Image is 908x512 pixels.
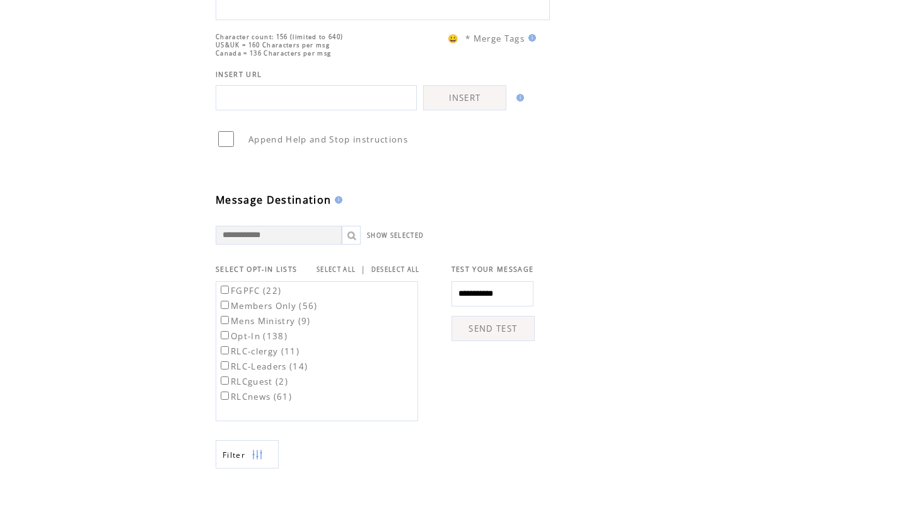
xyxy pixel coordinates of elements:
input: Opt-In (138) [221,331,229,339]
label: Opt-In (138) [218,330,288,342]
span: 😀 [448,33,459,44]
a: SELECT ALL [317,265,356,274]
label: FGPFC (22) [218,285,281,296]
a: SEND TEST [451,316,535,341]
label: RLC-clergy (11) [218,346,300,357]
label: Mens Ministry (9) [218,315,311,327]
img: help.gif [525,34,536,42]
span: INSERT URL [216,70,262,79]
input: RLCguest (2) [221,376,229,385]
span: Canada = 136 Characters per msg [216,49,331,57]
img: help.gif [331,196,342,204]
img: filters.png [252,441,263,469]
span: SELECT OPT-IN LISTS [216,265,297,274]
label: Members Only (56) [218,300,318,311]
img: help.gif [513,94,524,102]
label: RLC-Leaders (14) [218,361,308,372]
a: INSERT [423,85,506,110]
input: Members Only (56) [221,301,229,309]
span: US&UK = 160 Characters per msg [216,41,330,49]
input: Mens Ministry (9) [221,316,229,324]
span: | [361,264,366,275]
span: * Merge Tags [465,33,525,44]
span: Message Destination [216,193,331,207]
span: TEST YOUR MESSAGE [451,265,534,274]
span: Append Help and Stop instructions [248,134,408,145]
a: SHOW SELECTED [367,231,424,240]
label: RLCguest (2) [218,376,288,387]
input: FGPFC (22) [221,286,229,294]
a: DESELECT ALL [371,265,420,274]
label: RLCnews (61) [218,391,292,402]
a: Filter [216,440,279,468]
span: Character count: 156 (limited to 640) [216,33,343,41]
input: RLCnews (61) [221,392,229,400]
input: RLC-Leaders (14) [221,361,229,369]
input: RLC-clergy (11) [221,346,229,354]
span: Show filters [223,450,245,460]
